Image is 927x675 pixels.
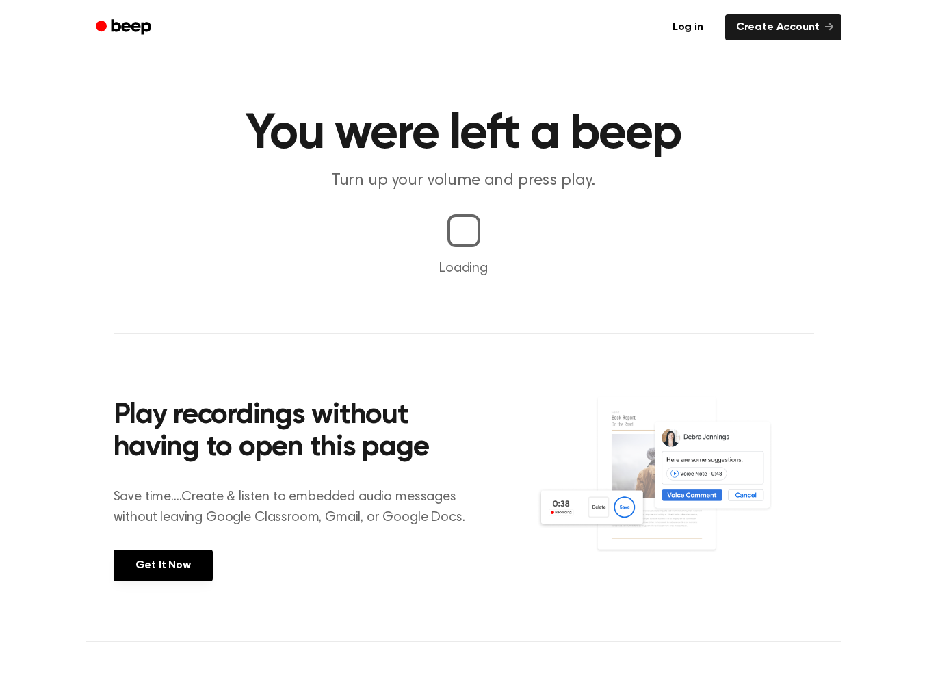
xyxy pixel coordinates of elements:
a: Get It Now [114,550,213,581]
h2: Play recordings without having to open this page [114,400,482,465]
p: Loading [16,258,911,279]
h1: You were left a beep [114,110,814,159]
img: Voice Comments on Docs and Recording Widget [536,396,813,580]
a: Log in [659,12,717,43]
p: Save time....Create & listen to embedded audio messages without leaving Google Classroom, Gmail, ... [114,487,482,528]
p: Turn up your volume and press play. [201,170,727,192]
a: Beep [86,14,164,41]
a: Create Account [725,14,841,40]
